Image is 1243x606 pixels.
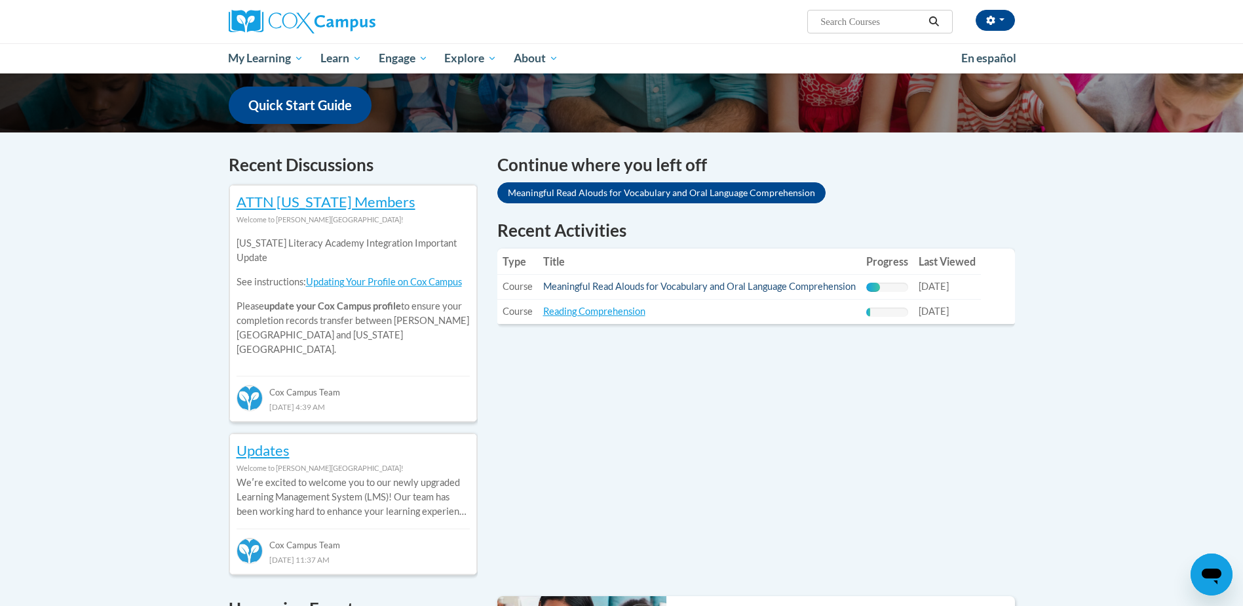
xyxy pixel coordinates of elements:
[436,43,505,73] a: Explore
[209,43,1035,73] div: Main menu
[237,385,263,411] img: Cox Campus Team
[497,218,1015,242] h1: Recent Activities
[237,441,290,459] a: Updates
[220,43,313,73] a: My Learning
[237,461,470,475] div: Welcome to [PERSON_NAME][GEOGRAPHIC_DATA]!
[497,182,826,203] a: Meaningful Read Alouds for Vocabulary and Oral Language Comprehension
[961,51,1016,65] span: En español
[379,51,428,66] span: Engage
[237,538,263,564] img: Cox Campus Team
[444,51,497,66] span: Explore
[913,249,981,275] th: Last Viewed
[919,306,949,317] span: [DATE]
[866,308,870,317] div: Progress, %
[229,152,478,178] h4: Recent Discussions
[503,281,533,292] span: Course
[237,193,415,211] a: ATTN [US_STATE] Members
[237,552,470,567] div: [DATE] 11:37 AM
[237,212,470,227] div: Welcome to [PERSON_NAME][GEOGRAPHIC_DATA]!
[861,249,913,275] th: Progress
[976,10,1015,31] button: Account Settings
[237,376,470,399] div: Cox Campus Team
[229,10,375,33] img: Cox Campus
[228,51,303,66] span: My Learning
[866,283,880,292] div: Progress, %
[505,43,567,73] a: About
[919,281,949,292] span: [DATE]
[497,152,1015,178] h4: Continue where you left off
[229,87,372,124] a: Quick Start Guide
[237,529,470,552] div: Cox Campus Team
[237,236,470,265] p: [US_STATE] Literacy Academy Integration Important Update
[538,249,861,275] th: Title
[370,43,436,73] a: Engage
[1191,554,1233,596] iframe: Button to launch messaging window
[237,275,470,289] p: See instructions:
[924,14,944,30] button: Search
[514,51,558,66] span: About
[503,306,533,317] span: Course
[953,45,1025,72] a: En español
[312,43,370,73] a: Learn
[320,51,362,66] span: Learn
[237,227,470,367] div: Please to ensure your completion records transfer between [PERSON_NAME][GEOGRAPHIC_DATA] and [US_...
[306,276,462,287] a: Updating Your Profile on Cox Campus
[543,306,645,317] a: Reading Comprehension
[237,399,470,414] div: [DATE] 4:39 AM
[819,14,924,30] input: Search Courses
[264,300,401,312] b: update your Cox Campus profile
[229,10,478,33] a: Cox Campus
[237,475,470,519] p: Weʹre excited to welcome you to our newly upgraded Learning Management System (LMS)! Our team has...
[543,281,856,292] a: Meaningful Read Alouds for Vocabulary and Oral Language Comprehension
[497,249,538,275] th: Type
